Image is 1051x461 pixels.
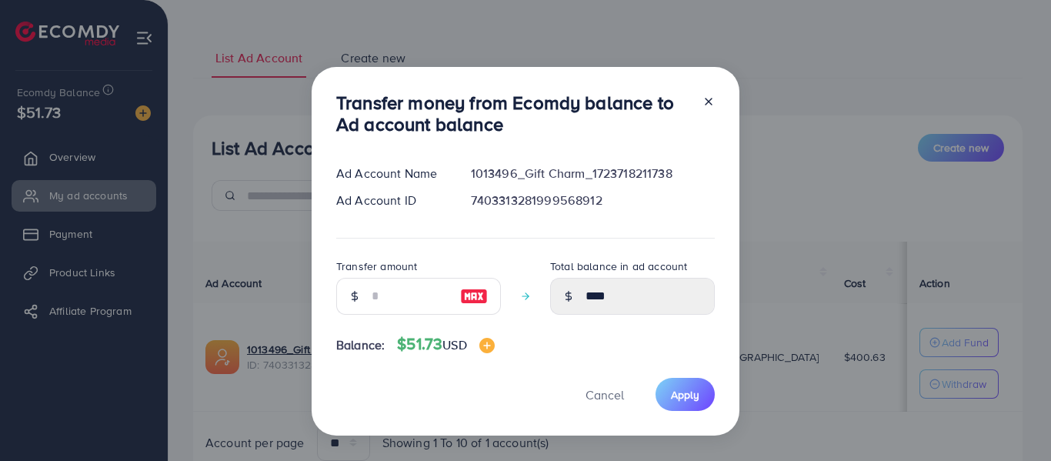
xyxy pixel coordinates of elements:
h3: Transfer money from Ecomdy balance to Ad account balance [336,92,690,136]
span: USD [442,336,466,353]
div: Ad Account ID [324,192,459,209]
h4: $51.73 [397,335,494,354]
span: Apply [671,387,699,403]
span: Balance: [336,336,385,354]
button: Cancel [566,378,643,411]
img: image [460,287,488,306]
span: Cancel [586,386,624,403]
button: Apply [656,378,715,411]
div: Ad Account Name [324,165,459,182]
div: 1013496_Gift Charm_1723718211738 [459,165,727,182]
iframe: Chat [986,392,1039,449]
label: Total balance in ad account [550,259,687,274]
img: image [479,338,495,353]
label: Transfer amount [336,259,417,274]
div: 7403313281999568912 [459,192,727,209]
